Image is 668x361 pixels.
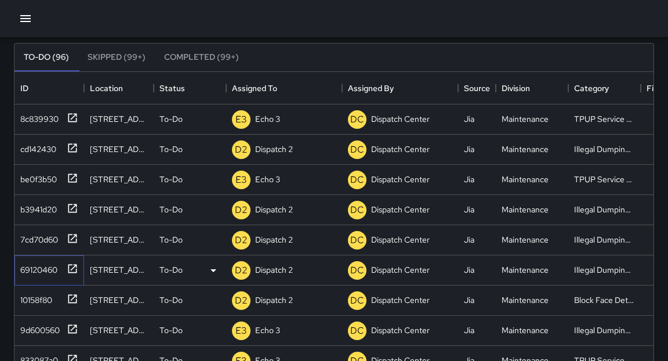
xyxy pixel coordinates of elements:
p: DC [350,324,364,338]
div: Source [458,72,496,104]
div: Illegal Dumping Removed [574,234,635,246]
p: Dispatch Center [371,113,430,125]
p: Echo 3 [255,174,280,185]
div: 629 Franklin Street [90,143,148,155]
div: Jia [464,324,474,336]
p: Dispatch Center [371,264,430,276]
p: Dispatch Center [371,234,430,246]
div: Illegal Dumping Removed [574,264,635,276]
div: Maintenance [502,264,549,276]
div: Assigned By [342,72,458,104]
p: Dispatch Center [371,143,430,155]
p: To-Do [159,264,183,276]
div: Maintenance [502,234,549,246]
p: Dispatch 2 [255,294,293,306]
div: Assigned To [232,72,277,104]
div: Jia [464,204,474,215]
p: To-Do [159,294,183,306]
p: DC [350,263,364,277]
button: To-Do (96) [14,44,78,71]
p: To-Do [159,174,183,185]
div: Assigned To [226,72,342,104]
div: 9d600560 [16,320,60,336]
div: 496 7th Street [90,294,148,306]
div: Assigned By [348,72,394,104]
div: Division [496,72,568,104]
div: cd142430 [16,139,56,155]
p: E3 [235,113,247,127]
div: Jia [464,234,474,246]
div: Category [574,72,609,104]
div: TPUP Service Requested [574,113,635,125]
div: Jia [464,294,474,306]
div: Illegal Dumping Removed [574,143,635,155]
div: Status [154,72,226,104]
p: To-Do [159,324,183,336]
div: Maintenance [502,204,549,215]
p: Dispatch 2 [255,204,293,215]
div: Maintenance [502,294,549,306]
button: Completed (99+) [155,44,248,71]
p: D2 [235,143,248,157]
p: To-Do [159,143,183,155]
div: Maintenance [502,324,549,336]
div: ID [20,72,28,104]
div: Jia [464,113,474,125]
div: 707 Washington Street [90,324,148,336]
p: Dispatch Center [371,174,430,185]
div: b3941d20 [16,199,57,215]
p: Echo 3 [255,113,280,125]
div: 620 Broadway [90,204,148,215]
p: Dispatch Center [371,204,430,215]
div: Division [502,72,530,104]
div: 69120460 [16,259,57,276]
div: Illegal Dumping Removed [574,204,635,215]
div: 455 7th Street [90,234,148,246]
p: Dispatch 2 [255,234,293,246]
p: Dispatch 2 [255,264,293,276]
div: TPUP Service Requested [574,174,635,185]
div: Block Face Detailed [574,294,635,306]
div: Maintenance [502,174,549,185]
p: D2 [235,203,248,217]
div: 7cd70d60 [16,229,58,246]
div: Jia [464,174,474,185]
p: DC [350,233,364,247]
p: D2 [235,263,248,277]
div: Maintenance [502,113,549,125]
div: 2145 Broadway [90,174,148,185]
p: D2 [235,294,248,308]
p: DC [350,143,364,157]
p: DC [350,113,364,127]
p: Dispatch Center [371,294,430,306]
p: To-Do [159,234,183,246]
div: Jia [464,264,474,276]
div: Category [568,72,641,104]
div: Illegal Dumping Removed [574,324,635,336]
p: E3 [235,173,247,187]
div: 10158f80 [16,290,52,306]
p: DC [350,294,364,308]
p: D2 [235,233,248,247]
p: DC [350,173,364,187]
div: Source [464,72,490,104]
div: ID [14,72,84,104]
div: Location [84,72,154,104]
button: Skipped (99+) [78,44,155,71]
p: Echo 3 [255,324,280,336]
p: E3 [235,324,247,338]
div: Jia [464,143,474,155]
div: 455 7th Street [90,264,148,276]
div: Maintenance [502,143,549,155]
div: Location [90,72,123,104]
p: To-Do [159,113,183,125]
p: To-Do [159,204,183,215]
div: 2216 Broadway [90,113,148,125]
div: Status [159,72,185,104]
p: Dispatch 2 [255,143,293,155]
p: DC [350,203,364,217]
div: be0f3b50 [16,169,57,185]
div: 8c839930 [16,109,59,125]
p: Dispatch Center [371,324,430,336]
